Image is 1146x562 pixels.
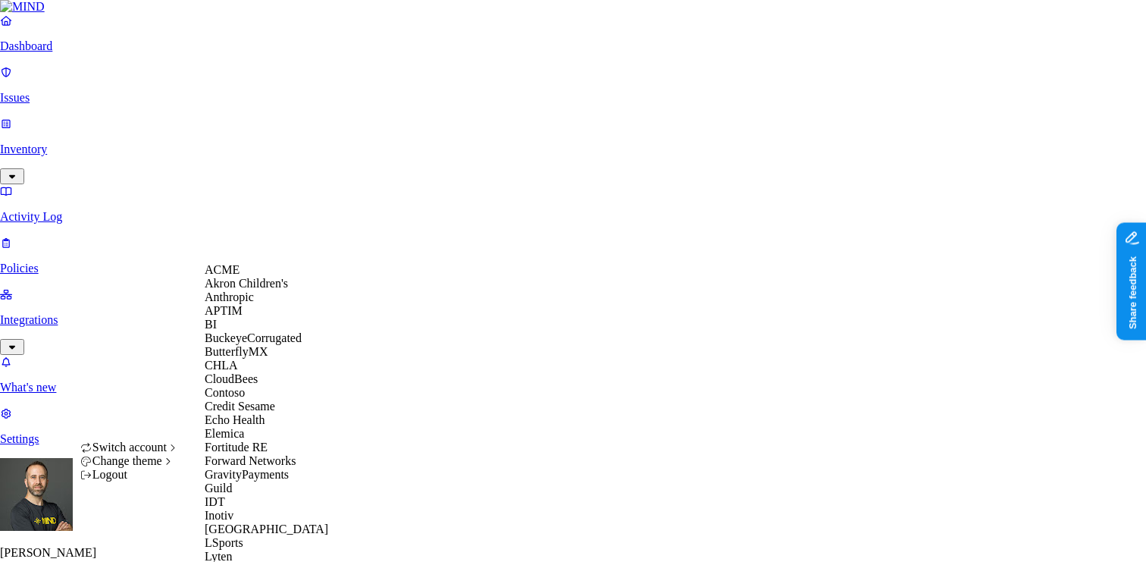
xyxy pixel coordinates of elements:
[205,372,258,385] span: CloudBees
[205,400,275,413] span: Credit Sesame
[205,277,288,290] span: Akron Children's
[205,359,238,372] span: CHLA
[205,454,296,467] span: Forward Networks
[205,482,232,494] span: Guild
[205,413,265,426] span: Echo Health
[92,454,162,467] span: Change theme
[205,331,302,344] span: BuckeyeCorrugated
[205,386,245,399] span: Contoso
[205,536,243,549] span: LSports
[92,441,167,454] span: Switch account
[205,509,233,522] span: Inotiv
[205,290,254,303] span: Anthropic
[80,468,180,482] div: Logout
[205,495,225,508] span: IDT
[205,304,243,317] span: APTIM
[205,345,268,358] span: ButterflyMX
[205,441,268,454] span: Fortitude RE
[205,318,217,331] span: BI
[205,468,289,481] span: GravityPayments
[205,523,328,535] span: [GEOGRAPHIC_DATA]
[205,263,240,276] span: ACME
[205,427,244,440] span: Elemica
